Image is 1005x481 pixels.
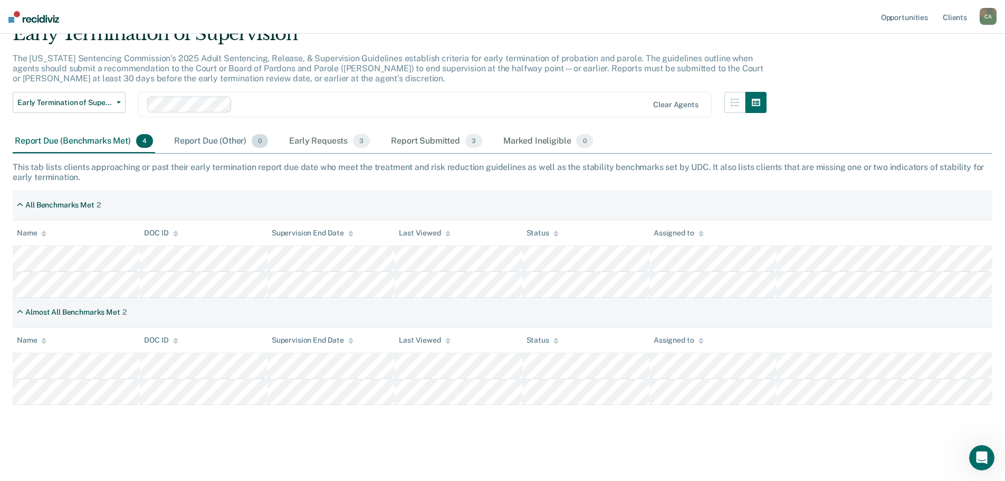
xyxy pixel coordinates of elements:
[272,229,353,238] div: Supervision End Date
[399,229,450,238] div: Last Viewed
[144,229,178,238] div: DOC ID
[465,134,482,148] span: 3
[13,130,155,153] div: Report Due (Benchmarks Met)4
[399,336,450,345] div: Last Viewed
[980,8,997,25] button: CA
[272,336,353,345] div: Supervision End Date
[653,100,698,109] div: Clear agents
[287,130,372,153] div: Early Requests3
[136,134,153,148] span: 4
[527,336,559,345] div: Status
[353,134,370,148] span: 3
[13,304,131,321] div: Almost All Benchmarks Met2
[97,201,101,210] div: 2
[969,445,994,470] iframe: Intercom live chat
[13,196,105,214] div: All Benchmarks Met2
[252,134,268,148] span: 0
[17,98,112,107] span: Early Termination of Supervision
[654,336,703,345] div: Assigned to
[25,308,120,317] div: Almost All Benchmarks Met
[654,229,703,238] div: Assigned to
[576,134,592,148] span: 0
[144,336,178,345] div: DOC ID
[13,53,763,83] p: The [US_STATE] Sentencing Commission’s 2025 Adult Sentencing, Release, & Supervision Guidelines e...
[389,130,484,153] div: Report Submitted3
[501,130,595,153] div: Marked Ineligible0
[13,92,126,113] button: Early Termination of Supervision
[25,201,94,210] div: All Benchmarks Met
[8,11,59,23] img: Recidiviz
[13,162,992,182] div: This tab lists clients approaching or past their early termination report due date who meet the t...
[527,229,559,238] div: Status
[17,229,46,238] div: Name
[980,8,997,25] div: C A
[172,130,270,153] div: Report Due (Other)0
[122,308,127,317] div: 2
[17,336,46,345] div: Name
[13,23,767,53] div: Early Termination of Supervision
